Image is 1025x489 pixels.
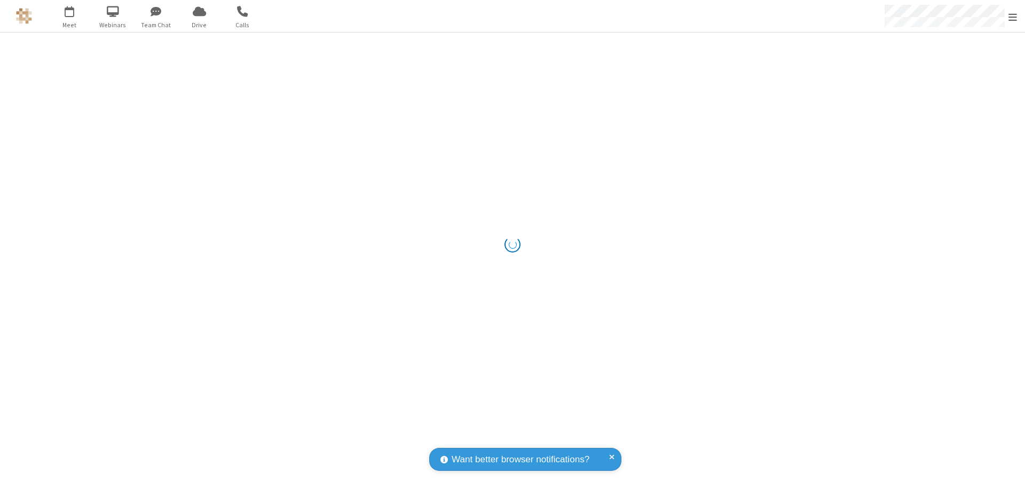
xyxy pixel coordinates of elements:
[452,453,589,467] span: Want better browser notifications?
[179,20,219,30] span: Drive
[93,20,133,30] span: Webinars
[16,8,32,24] img: QA Selenium DO NOT DELETE OR CHANGE
[223,20,263,30] span: Calls
[136,20,176,30] span: Team Chat
[50,20,90,30] span: Meet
